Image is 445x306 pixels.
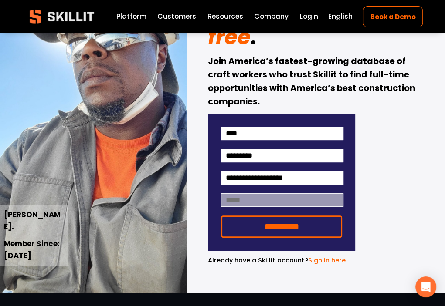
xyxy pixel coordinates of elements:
div: Open Intercom Messenger [415,276,436,297]
strong: [PERSON_NAME]. [4,209,61,232]
img: Skillit [22,3,102,30]
a: Book a Demo [363,6,423,27]
a: Customers [157,11,196,23]
strong: Join America’s fastest-growing database of craft workers who trust Skillit to find full-time oppo... [208,55,417,108]
span: Already have a Skillit account? [208,256,308,265]
p: . [208,256,355,266]
a: Platform [116,11,146,23]
a: Company [254,11,289,23]
a: folder dropdown [207,11,243,23]
div: language picker [328,11,353,23]
a: Sign in here [308,256,346,265]
span: Resources [207,11,243,22]
a: Login [300,11,318,23]
span: English [328,11,353,22]
strong: Member Since: [DATE] [4,239,61,261]
strong: . [250,22,256,52]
